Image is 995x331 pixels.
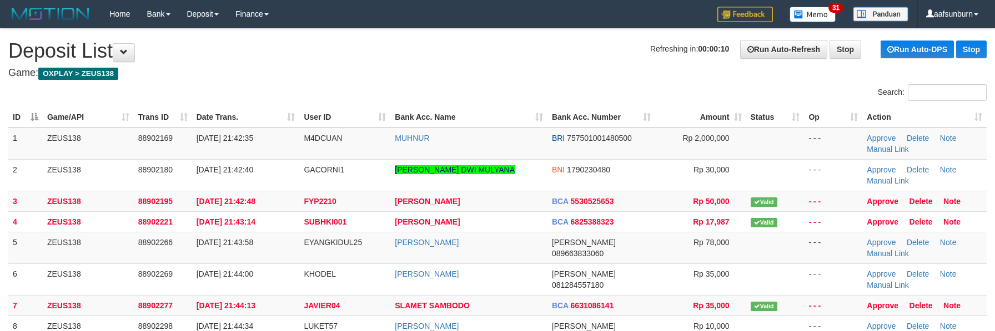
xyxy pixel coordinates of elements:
span: 88902195 [138,197,173,206]
span: Rp 2,000,000 [682,134,729,142]
th: Action: activate to sort column ascending [862,107,987,128]
a: Delete [909,217,933,226]
th: Date Trans.: activate to sort column ascending [192,107,300,128]
span: 88902266 [138,238,173,247]
a: Approve [867,322,896,330]
a: Note [940,165,957,174]
td: - - - [804,211,862,232]
td: ZEUS138 [43,232,134,263]
span: OXPLAY > ZEUS138 [38,68,118,80]
span: Rp 10,000 [694,322,730,330]
a: Stop [956,40,987,58]
span: 88902221 [138,217,173,226]
th: Status: activate to sort column ascending [746,107,805,128]
td: 1 [8,128,43,160]
a: Manual Link [867,145,909,154]
a: Note [943,217,961,226]
a: [PERSON_NAME] [395,197,460,206]
span: [DATE] 21:43:58 [197,238,253,247]
img: MOTION_logo.png [8,6,93,22]
a: Delete [907,134,929,142]
td: - - - [804,263,862,295]
span: [DATE] 21:44:00 [197,269,253,278]
span: FYP2210 [304,197,336,206]
span: Valid transaction [751,218,777,227]
a: Note [940,322,957,330]
a: [PERSON_NAME] [395,238,459,247]
a: Note [940,238,957,247]
span: BNI [552,165,565,174]
span: KHODEL [304,269,336,278]
a: Delete [907,238,929,247]
span: Copy 6825388323 to clipboard [571,217,614,226]
a: Approve [867,217,898,226]
h1: Deposit List [8,40,987,62]
span: BCA [552,197,569,206]
a: Delete [907,165,929,174]
span: Rp 17,987 [693,217,729,226]
span: Rp 30,000 [694,165,730,174]
th: ID: activate to sort column descending [8,107,43,128]
span: [DATE] 21:42:40 [197,165,253,174]
span: SUBHKI001 [304,217,346,226]
span: GACORNI1 [304,165,344,174]
th: Amount: activate to sort column ascending [655,107,746,128]
a: [PERSON_NAME] [395,269,459,278]
a: MUHNUR [395,134,429,142]
a: Approve [867,269,896,278]
a: Run Auto-DPS [881,40,954,58]
a: Manual Link [867,176,909,185]
span: [DATE] 21:44:34 [197,322,253,330]
a: SLAMET SAMBODO [395,301,470,310]
span: Rp 78,000 [694,238,730,247]
a: Manual Link [867,249,909,258]
a: Note [940,269,957,278]
a: Delete [909,197,933,206]
span: Copy 5530525653 to clipboard [571,197,614,206]
a: [PERSON_NAME] [395,322,459,330]
span: [DATE] 21:43:14 [197,217,255,226]
label: Search: [878,84,987,101]
span: [PERSON_NAME] [552,322,616,330]
span: Copy 089663833060 to clipboard [552,249,604,258]
span: Refreshing in: [650,44,729,53]
span: LUKET57 [304,322,338,330]
span: 88902277 [138,301,173,310]
td: ZEUS138 [43,191,134,211]
td: - - - [804,232,862,263]
a: Approve [867,134,896,142]
td: - - - [804,295,862,315]
h4: Game: [8,68,987,79]
th: Game/API: activate to sort column ascending [43,107,134,128]
input: Search: [908,84,987,101]
span: 88902269 [138,269,173,278]
td: 3 [8,191,43,211]
a: Stop [830,40,861,59]
span: 88902169 [138,134,173,142]
td: - - - [804,128,862,160]
th: Bank Acc. Name: activate to sort column ascending [390,107,547,128]
img: Feedback.jpg [717,7,773,22]
td: - - - [804,159,862,191]
a: Approve [867,301,898,310]
span: Rp 35,000 [693,301,729,310]
span: Copy 6631086141 to clipboard [571,301,614,310]
span: BCA [552,301,569,310]
span: M4DCUAN [304,134,342,142]
span: 88902180 [138,165,173,174]
span: JAVIER04 [304,301,340,310]
span: [DATE] 21:42:48 [197,197,255,206]
td: 2 [8,159,43,191]
span: [DATE] 21:44:13 [197,301,255,310]
span: Copy 1790230480 to clipboard [567,165,610,174]
span: Valid transaction [751,197,777,207]
td: 7 [8,295,43,315]
a: Approve [867,197,898,206]
span: BRI [552,134,565,142]
a: Delete [907,322,929,330]
strong: 00:00:10 [698,44,729,53]
span: Copy 757501001480500 to clipboard [567,134,632,142]
span: BCA [552,217,569,226]
span: [DATE] 21:42:35 [197,134,253,142]
span: [PERSON_NAME] [552,238,616,247]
